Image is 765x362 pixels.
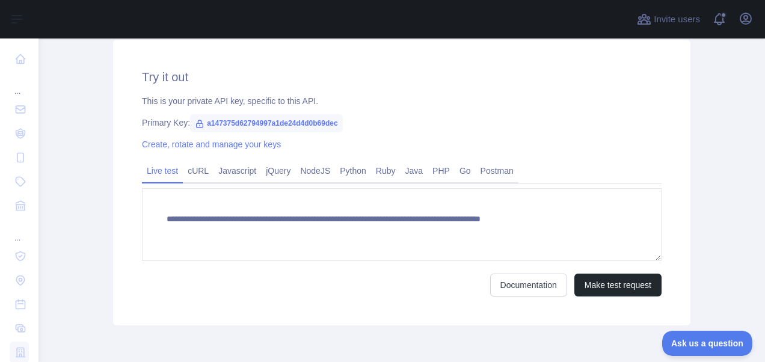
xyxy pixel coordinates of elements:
[261,161,295,180] a: jQuery
[295,161,335,180] a: NodeJS
[190,114,343,132] span: a147375d62794997a1de24d4d0b69dec
[490,274,567,296] a: Documentation
[335,161,371,180] a: Python
[183,161,214,180] a: cURL
[142,69,662,85] h2: Try it out
[428,161,455,180] a: PHP
[662,331,753,356] iframe: Toggle Customer Support
[574,274,662,296] button: Make test request
[654,13,700,26] span: Invite users
[371,161,401,180] a: Ruby
[401,161,428,180] a: Java
[142,95,662,107] div: This is your private API key, specific to this API.
[142,140,281,149] a: Create, rotate and manage your keys
[455,161,476,180] a: Go
[142,117,662,129] div: Primary Key:
[476,161,518,180] a: Postman
[10,219,29,243] div: ...
[214,161,261,180] a: Javascript
[142,161,183,180] a: Live test
[634,10,702,29] button: Invite users
[10,72,29,96] div: ...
